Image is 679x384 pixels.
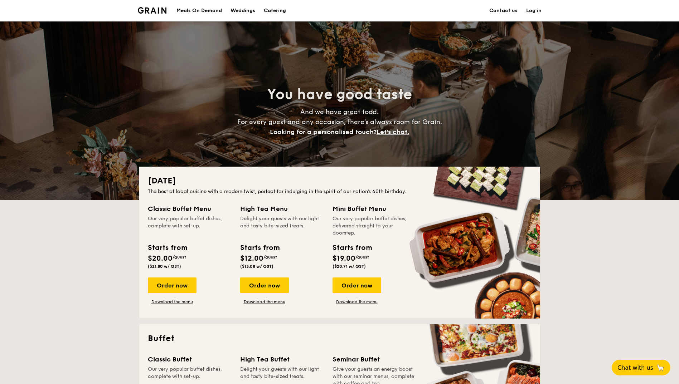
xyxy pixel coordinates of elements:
div: Starts from [333,242,372,253]
span: /guest [355,255,369,260]
span: And we have great food. For every guest and any occasion, there’s always room for Grain. [237,108,442,136]
span: $12.00 [240,254,263,263]
span: Chat with us [617,364,653,371]
a: Download the menu [240,299,289,305]
div: Mini Buffet Menu [333,204,416,214]
a: Logotype [138,7,167,14]
div: Order now [240,277,289,293]
h2: Buffet [148,333,532,344]
div: High Tea Buffet [240,354,324,364]
span: ($21.80 w/ GST) [148,264,181,269]
div: Seminar Buffet [333,354,416,364]
span: /guest [173,255,186,260]
div: Order now [333,277,381,293]
div: Starts from [148,242,187,253]
div: Our very popular buffet dishes, delivered straight to your doorstep. [333,215,416,237]
div: Delight your guests with our light and tasty bite-sized treats. [240,215,324,237]
span: 🦙 [656,364,665,372]
span: You have good taste [267,86,412,103]
button: Chat with us🦙 [612,360,670,375]
div: Our very popular buffet dishes, complete with set-up. [148,215,232,237]
div: The best of local cuisine with a modern twist, perfect for indulging in the spirit of our nation’... [148,188,532,195]
div: Starts from [240,242,279,253]
span: ($20.71 w/ GST) [333,264,366,269]
a: Download the menu [148,299,197,305]
span: Let's chat. [377,128,409,136]
a: Download the menu [333,299,381,305]
span: Looking for a personalised touch? [270,128,377,136]
span: $20.00 [148,254,173,263]
h2: [DATE] [148,175,532,187]
span: ($13.08 w/ GST) [240,264,273,269]
span: /guest [263,255,277,260]
span: $19.00 [333,254,355,263]
img: Grain [138,7,167,14]
div: Classic Buffet Menu [148,204,232,214]
div: High Tea Menu [240,204,324,214]
div: Order now [148,277,197,293]
div: Classic Buffet [148,354,232,364]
